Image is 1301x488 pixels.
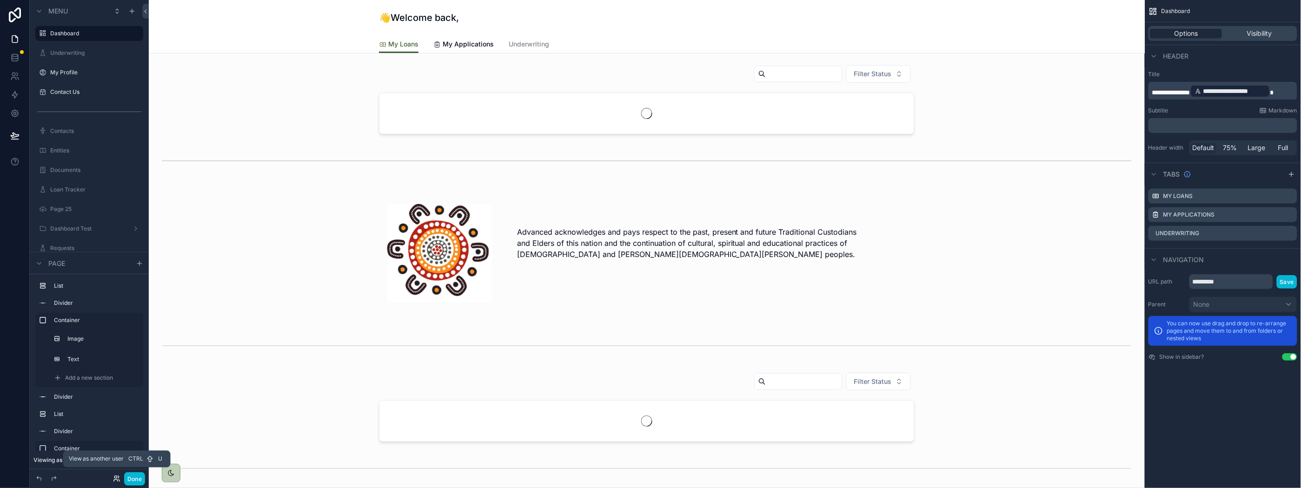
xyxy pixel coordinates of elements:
label: Subtitle [1148,107,1168,114]
button: Save [1277,275,1297,289]
label: Container [54,317,139,324]
span: 75% [1223,143,1237,152]
span: Underwriting [509,40,549,49]
button: Done [124,472,145,486]
span: Large [1248,143,1266,152]
span: Markdown [1269,107,1297,114]
label: Text [67,356,138,363]
label: My Profile [50,69,141,76]
div: scrollable content [30,274,149,469]
label: Requests [50,244,141,252]
span: Ctrl [128,455,145,464]
label: Loan Tracker [50,186,141,193]
label: Entities [50,147,141,154]
label: Image [67,335,138,343]
a: Markdown [1260,107,1297,114]
label: List [54,282,139,290]
span: Full [1278,143,1288,152]
label: Contacts [50,127,141,135]
label: Dashboard Test [50,225,128,232]
span: My Applications [443,40,494,49]
span: Tabs [1163,170,1180,179]
label: Parent [1148,301,1186,308]
h1: 👋Welcome back, [379,11,459,24]
label: Title [1148,71,1297,78]
span: Visibility [1247,29,1272,38]
label: Divider [54,393,139,401]
label: Container [54,445,139,452]
label: Documents [50,166,141,174]
label: List [54,410,139,418]
div: scrollable content [1148,82,1297,99]
span: Options [1175,29,1198,38]
label: Divider [54,428,139,435]
span: My Loans [388,40,418,49]
label: Show in sidebar? [1160,353,1204,361]
a: Underwriting [509,36,549,54]
div: scrollable content [1148,118,1297,133]
label: URL path [1148,278,1186,285]
iframe: Slideout [1108,357,1301,488]
p: You can now use drag and drop to re-arrange pages and move them to and from folders or nested views [1167,320,1292,342]
a: My Applications [433,36,494,54]
label: Divider [54,299,139,307]
span: None [1194,300,1210,309]
label: My Loans [1163,192,1193,200]
span: Page [48,259,65,268]
span: View as another user [69,455,124,463]
span: U [157,455,164,463]
span: Add a new section [65,374,113,382]
label: My Applications [1163,211,1215,218]
span: Dashboard [1162,7,1190,15]
span: Viewing as [PERSON_NAME] [33,456,110,464]
label: Underwriting [1156,230,1200,237]
label: Contact Us [50,88,141,96]
span: Menu [48,7,68,16]
span: Default [1193,143,1215,152]
label: Header width [1148,144,1186,152]
span: Header [1163,52,1189,61]
span: Navigation [1163,255,1204,264]
label: Page 25 [50,205,141,213]
label: Dashboard [50,30,138,37]
button: None [1189,297,1297,312]
label: Underwriting [50,49,141,57]
a: My Loans [379,36,418,53]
